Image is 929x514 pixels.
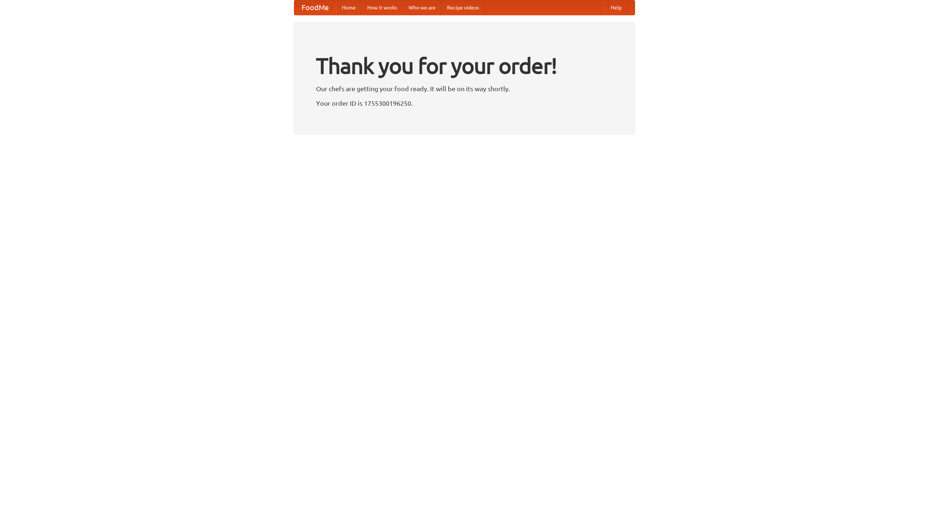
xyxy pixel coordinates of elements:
p: Our chefs are getting your food ready. It will be on its way shortly. [316,83,613,94]
a: FoodMe [294,0,336,15]
a: How it works [361,0,403,15]
a: Recipe videos [441,0,485,15]
a: Who we are [403,0,441,15]
p: Your order ID is 1755300196250. [316,98,613,109]
h1: Thank you for your order! [316,48,613,83]
a: Home [336,0,361,15]
a: Help [605,0,627,15]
